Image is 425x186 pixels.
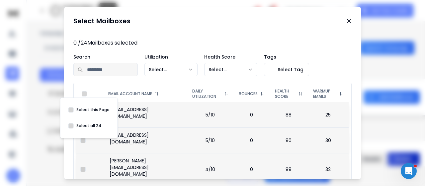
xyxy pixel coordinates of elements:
p: Search [73,54,138,60]
iframe: Intercom live chat [401,163,417,179]
div: EMAIL ACCOUNT NAME [108,91,182,96]
button: Select Tag [264,63,309,76]
td: 90 [270,127,308,153]
button: Select... [144,63,198,76]
p: BOUNCES [239,91,258,96]
p: 0 [237,111,266,118]
td: 32 [308,153,349,185]
td: 25 [308,102,349,127]
p: 0 [237,166,266,173]
button: Select... [204,63,257,76]
label: Select this Page [76,107,110,112]
p: Tags [264,54,309,60]
p: Utilization [144,54,198,60]
h1: Select Mailboxes [73,16,130,26]
td: 89 [270,153,308,185]
p: [EMAIL_ADDRESS][DOMAIN_NAME] [110,106,183,119]
p: 0 [237,137,266,144]
td: 88 [270,102,308,127]
td: 5/10 [187,102,233,127]
p: 0 / 24 Mailboxes selected [73,39,352,47]
p: Health Score [204,54,257,60]
td: 5/10 [187,127,233,153]
label: Select all 24 [76,123,101,128]
p: [PERSON_NAME][EMAIL_ADDRESS][DOMAIN_NAME] [110,157,183,177]
td: 4/10 [187,153,233,185]
p: DAILY UTILIZATION [192,89,221,99]
td: 30 [308,127,349,153]
p: [EMAIL_ADDRESS][DOMAIN_NAME] [110,132,183,145]
p: HEALTH SCORE [275,89,296,99]
p: WARMUP EMAILS [313,89,337,99]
